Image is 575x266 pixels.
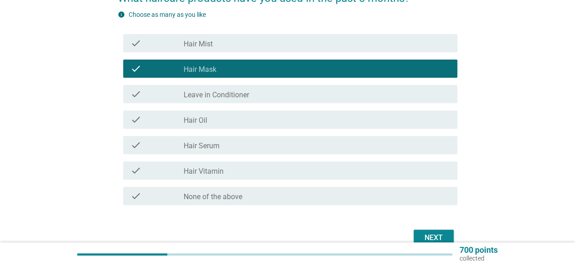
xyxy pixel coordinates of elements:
[460,254,498,262] p: collected
[130,165,141,176] i: check
[129,11,206,18] label: Choose as many as you like
[130,63,141,74] i: check
[130,140,141,151] i: check
[460,246,498,254] p: 700 points
[421,232,446,243] div: Next
[414,230,454,246] button: Next
[184,90,249,100] label: Leave in Conditioner
[130,114,141,125] i: check
[184,167,224,176] label: Hair Vitamin
[184,141,220,151] label: Hair Serum
[184,192,242,201] label: None of the above
[130,38,141,49] i: check
[130,89,141,100] i: check
[184,40,213,49] label: Hair Mist
[184,116,207,125] label: Hair Oil
[118,11,125,18] i: info
[130,191,141,201] i: check
[184,65,216,74] label: Hair Mask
